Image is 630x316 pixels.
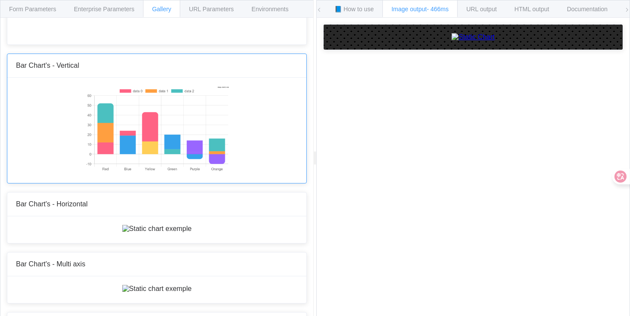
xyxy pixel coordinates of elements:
span: Environments [251,6,289,13]
span: Bar Chart's - Multi axis [16,260,85,268]
span: URL Parameters [189,6,234,13]
span: HTML output [515,6,549,13]
img: Static Chart [452,33,495,41]
span: Bar Chart's - Vertical [16,62,79,69]
span: Documentation [567,6,608,13]
span: - 466ms [427,6,449,13]
a: Static Chart [332,33,614,41]
img: Static chart exemple [122,285,192,293]
span: Gallery [152,6,171,13]
span: URL output [466,6,496,13]
span: Enterprise Parameters [74,6,134,13]
img: Static chart exemple [85,86,229,173]
span: 📘 How to use [334,6,374,13]
img: Static chart exemple [122,225,192,233]
span: Bar Chart's - Horizontal [16,200,88,208]
span: Image output [391,6,449,13]
span: Form Parameters [9,6,56,13]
